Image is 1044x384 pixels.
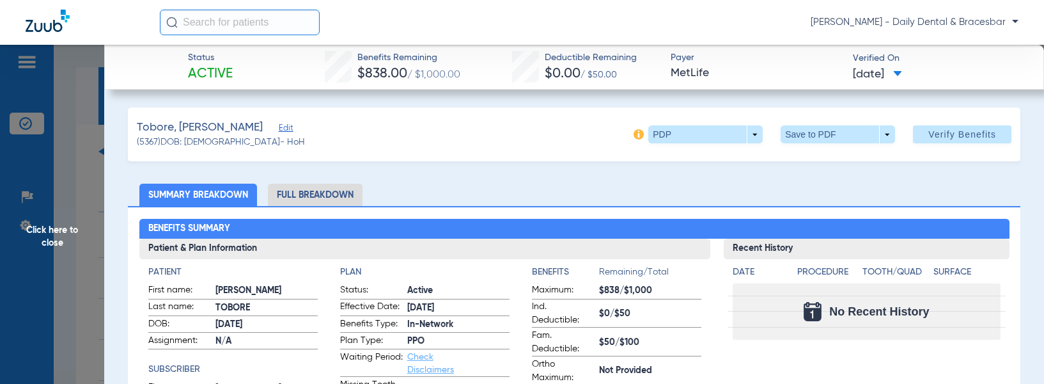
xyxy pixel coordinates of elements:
[407,318,510,332] span: In-Network
[797,266,858,284] app-breakdown-title: Procedure
[933,266,1001,279] h4: Surface
[913,125,1011,143] button: Verify Benefits
[733,266,786,279] h4: Date
[188,51,233,65] span: Status
[733,266,786,284] app-breakdown-title: Date
[407,301,510,315] span: [DATE]
[599,266,701,284] span: Remaining/Total
[148,334,211,349] span: Assignment:
[797,266,858,279] h4: Procedure
[724,239,1009,259] h3: Recent History
[148,266,318,279] h4: Patient
[811,16,1018,29] span: [PERSON_NAME] - Daily Dental & Bracesbar
[532,300,595,327] span: Ind. Deductible:
[407,353,454,374] a: Check Disclaimers
[148,363,318,376] h4: Subscriber
[357,51,460,65] span: Benefits Remaining
[599,336,701,349] span: $50/$100
[215,318,318,332] span: [DATE]
[137,120,263,136] span: Tobore, [PERSON_NAME]
[407,284,510,298] span: Active
[671,65,841,81] span: MetLife
[599,284,701,298] span: $838/$1,000
[853,52,1024,65] span: Verified On
[26,10,70,32] img: Zuub Logo
[634,129,644,140] img: info-icon
[980,323,1044,384] iframe: Chat Widget
[853,67,902,83] span: [DATE]
[933,266,1001,284] app-breakdown-title: Surface
[648,125,763,143] button: PDP
[215,284,318,298] span: [PERSON_NAME]
[545,51,637,65] span: Deductible Remaining
[340,334,403,349] span: Plan Type:
[148,300,211,316] span: Last name:
[357,67,407,81] span: $838.00
[268,184,362,206] li: Full Breakdown
[671,51,841,65] span: Payer
[532,329,595,356] span: Fam. Deductible:
[166,17,178,28] img: Search Icon
[279,124,290,136] span: Edit
[139,239,710,259] h3: Patient & Plan Information
[137,136,305,149] span: (5367) DOB: [DEMOGRAPHIC_DATA] - HoH
[215,301,318,315] span: TOBORE
[928,129,996,140] span: Verify Benefits
[599,364,701,378] span: Not Provided
[532,266,599,284] app-breakdown-title: Benefits
[407,70,460,80] span: / $1,000.00
[340,351,403,376] span: Waiting Period:
[532,266,599,279] h4: Benefits
[188,65,233,83] span: Active
[862,266,930,284] app-breakdown-title: Tooth/Quad
[148,284,211,299] span: First name:
[340,300,403,316] span: Effective Date:
[862,266,930,279] h4: Tooth/Quad
[599,307,701,321] span: $0/$50
[139,219,1009,239] h2: Benefits Summary
[781,125,895,143] button: Save to PDF
[340,317,403,333] span: Benefits Type:
[215,335,318,348] span: N/A
[407,335,510,348] span: PPO
[160,10,320,35] input: Search for patients
[580,70,617,79] span: / $50.00
[148,317,211,333] span: DOB:
[829,305,929,318] span: No Recent History
[532,284,595,299] span: Maximum:
[139,184,257,206] li: Summary Breakdown
[545,67,580,81] span: $0.00
[804,302,822,321] img: Calendar
[340,266,510,279] h4: Plan
[340,284,403,299] span: Status:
